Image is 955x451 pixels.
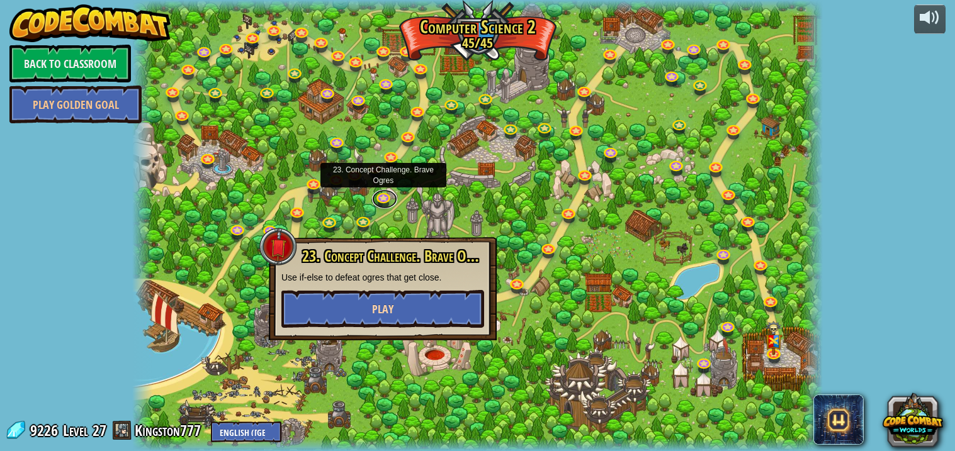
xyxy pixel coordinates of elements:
a: Play Golden Goal [9,86,142,123]
span: Play [372,301,393,317]
span: Level [63,420,88,441]
button: Adjust volume [914,4,946,34]
button: Play [281,290,484,328]
span: 23. Concept Challenge. Brave Ogres [302,245,487,267]
span: 27 [93,420,106,440]
span: 9226 [30,420,62,440]
img: CodeCombat - Learn how to code by playing a game [9,4,171,42]
img: level-banner-multiplayer.png [766,321,783,355]
a: Kingston777 [135,420,205,440]
p: Use if-else to defeat ogres that get close. [281,271,484,284]
a: Back to Classroom [9,45,131,82]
